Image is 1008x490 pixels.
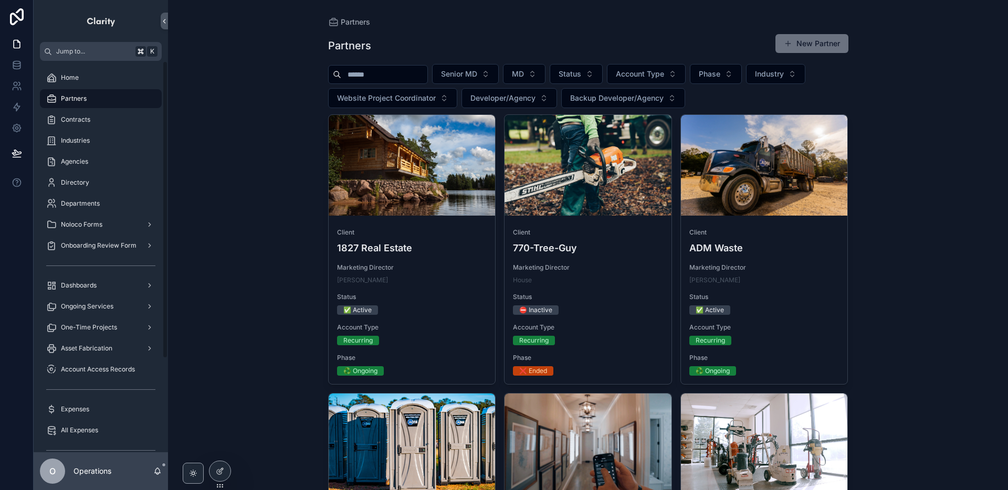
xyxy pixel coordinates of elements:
span: One-Time Projects [61,323,117,332]
div: 770-Cropped.webp [505,115,671,216]
a: [PERSON_NAME] [689,276,740,284]
span: Status [513,293,663,301]
a: Partners [40,89,162,108]
span: Contracts [61,115,90,124]
span: Onboarding Review Form [61,241,136,250]
span: Account Type [337,323,487,332]
div: ✅ Active [343,305,372,315]
span: Phase [699,69,720,79]
h4: 1827 Real Estate [337,241,487,255]
div: 1827.webp [329,115,496,216]
span: Account Type [616,69,664,79]
button: Jump to...K [40,42,162,61]
h1: Partners [328,38,371,53]
span: Partners [341,17,370,27]
div: Recurring [696,336,725,345]
span: Marketing Director [337,263,487,272]
span: Account Access Records [61,365,135,374]
button: Select Button [461,88,557,108]
a: Directory [40,173,162,192]
div: scrollable content [34,61,168,452]
button: Select Button [746,64,805,84]
span: Marketing Director [689,263,839,272]
button: Select Button [690,64,742,84]
button: Select Button [432,64,499,84]
div: ♻️ Ongoing [343,366,377,376]
span: Jump to... [56,47,131,56]
a: Industries [40,131,162,150]
button: New Partner [775,34,848,53]
a: Home [40,68,162,87]
div: ♻️ Ongoing [696,366,730,376]
a: ClientADM WasteMarketing Director[PERSON_NAME]Status✅ ActiveAccount TypeRecurringPhase♻️ Ongoing [680,114,848,385]
div: Recurring [343,336,373,345]
span: Departments [61,199,100,208]
span: Client [337,228,487,237]
span: Agencies [61,157,88,166]
span: Developer/Agency [470,93,535,103]
span: Ongoing Services [61,302,113,311]
a: Noloco Forms [40,215,162,234]
span: Noloco Forms [61,220,102,229]
span: Status [337,293,487,301]
span: Industry [755,69,784,79]
div: ⛔ Inactive [519,305,552,315]
span: Backup Developer/Agency [570,93,664,103]
a: Onboarding Review Form [40,236,162,255]
a: All Expenses [40,421,162,440]
span: Partners [61,94,87,103]
span: Industries [61,136,90,145]
a: House [513,276,532,284]
span: Home [61,73,79,82]
a: One-Time Projects [40,318,162,337]
span: K [148,47,156,56]
a: Client770-Tree-GuyMarketing DirectorHouseStatus⛔ InactiveAccount TypeRecurringPhase❌ Ended [504,114,672,385]
button: Select Button [550,64,603,84]
div: Recurring [519,336,549,345]
a: Client1827 Real EstateMarketing Director[PERSON_NAME]Status✅ ActiveAccount TypeRecurringPhase♻️ O... [328,114,496,385]
span: Directory [61,178,89,187]
button: Select Button [607,64,686,84]
button: Select Button [328,88,457,108]
span: Status [559,69,581,79]
a: Expenses [40,400,162,419]
span: Asset Fabrication [61,344,112,353]
div: adm-Cropped.webp [681,115,848,216]
button: Select Button [561,88,685,108]
a: Dashboards [40,276,162,295]
span: Expenses [61,405,89,413]
span: Senior MD [441,69,477,79]
div: ❌ Ended [519,366,547,376]
span: Phase [337,354,487,362]
div: ✅ Active [696,305,724,315]
span: All Expenses [61,426,98,434]
span: Marketing Director [513,263,663,272]
a: Asset Fabrication [40,339,162,358]
span: Dashboards [61,281,97,290]
span: Client [513,228,663,237]
span: O [49,465,56,477]
p: Operations [73,466,111,476]
a: Contracts [40,110,162,129]
a: Agencies [40,152,162,171]
a: Partners [328,17,370,27]
a: Departments [40,194,162,213]
span: Phase [689,354,839,362]
span: Website Project Coordinator [337,93,436,103]
span: Phase [513,354,663,362]
a: Ongoing Services [40,297,162,316]
span: Client [689,228,839,237]
span: Account Type [513,323,663,332]
img: App logo [86,13,116,29]
span: MD [512,69,524,79]
a: [PERSON_NAME] [337,276,388,284]
span: Status [689,293,839,301]
h4: 770-Tree-Guy [513,241,663,255]
span: Account Type [689,323,839,332]
button: Select Button [503,64,545,84]
a: Account Access Records [40,360,162,379]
